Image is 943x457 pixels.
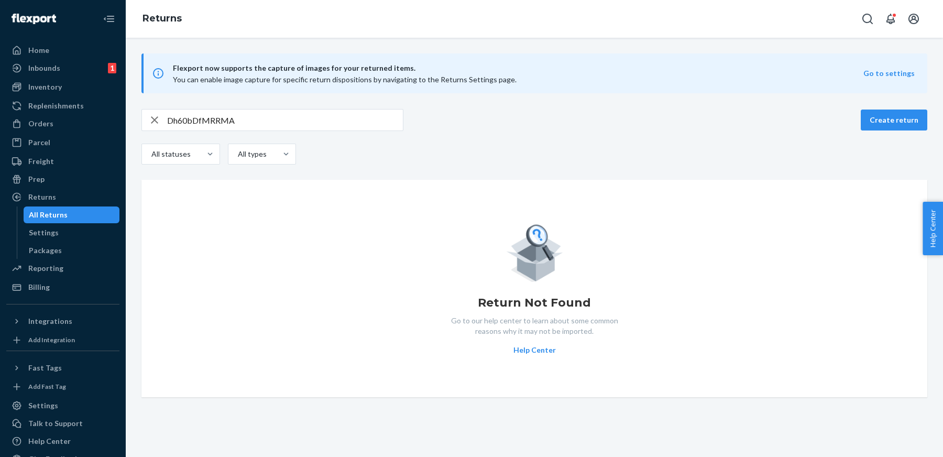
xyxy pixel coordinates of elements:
button: Fast Tags [6,360,119,376]
span: Flexport now supports the capture of images for your returned items. [173,62,863,74]
div: Packages [29,245,62,256]
div: Settings [29,227,59,238]
div: Add Integration [28,335,75,344]
button: Help Center [923,202,943,255]
a: Returns [6,189,119,205]
button: Go to settings [863,68,915,79]
a: Replenishments [6,97,119,114]
ol: breadcrumbs [134,4,190,34]
a: Add Fast Tag [6,380,119,393]
button: Open notifications [880,8,901,29]
div: Settings [28,400,58,411]
button: Integrations [6,313,119,330]
div: Replenishments [28,101,84,111]
div: Fast Tags [28,363,62,373]
a: Reporting [6,260,119,277]
div: Inbounds [28,63,60,73]
div: Talk to Support [28,418,83,429]
img: Empty list [506,222,563,282]
img: Flexport logo [12,14,56,24]
a: Help Center [6,433,119,450]
div: Inventory [28,82,62,92]
div: Parcel [28,137,50,148]
h1: Return Not Found [478,295,591,311]
a: Packages [24,242,120,259]
p: Go to our help center to learn about some common reasons why it may not be imported. [443,315,626,336]
div: Help Center [28,436,71,447]
div: Add Fast Tag [28,382,66,391]
div: 1 [108,63,116,73]
span: You can enable image capture for specific return dispositions by navigating to the Returns Settin... [173,75,517,84]
a: Talk to Support [6,415,119,432]
a: Inbounds1 [6,60,119,77]
div: All types [238,149,265,159]
button: Open Search Box [857,8,878,29]
div: Freight [28,156,54,167]
a: Home [6,42,119,59]
button: Help Center [513,345,556,355]
button: Close Navigation [98,8,119,29]
div: Orders [28,118,53,129]
div: Returns [28,192,56,202]
div: All Returns [29,210,68,220]
a: Settings [6,397,119,414]
a: All Returns [24,206,120,223]
a: Freight [6,153,119,170]
input: Search returns by rma, id, tracking number [167,110,403,130]
a: Parcel [6,134,119,151]
a: Billing [6,279,119,296]
div: Reporting [28,263,63,274]
a: Returns [142,13,182,24]
div: All statuses [151,149,189,159]
button: Open account menu [903,8,924,29]
div: Prep [28,174,45,184]
button: Create return [861,110,927,130]
a: Orders [6,115,119,132]
div: Home [28,45,49,56]
a: Settings [24,224,120,241]
div: Billing [28,282,50,292]
div: Integrations [28,316,72,327]
a: Inventory [6,79,119,95]
a: Prep [6,171,119,188]
a: Add Integration [6,334,119,346]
